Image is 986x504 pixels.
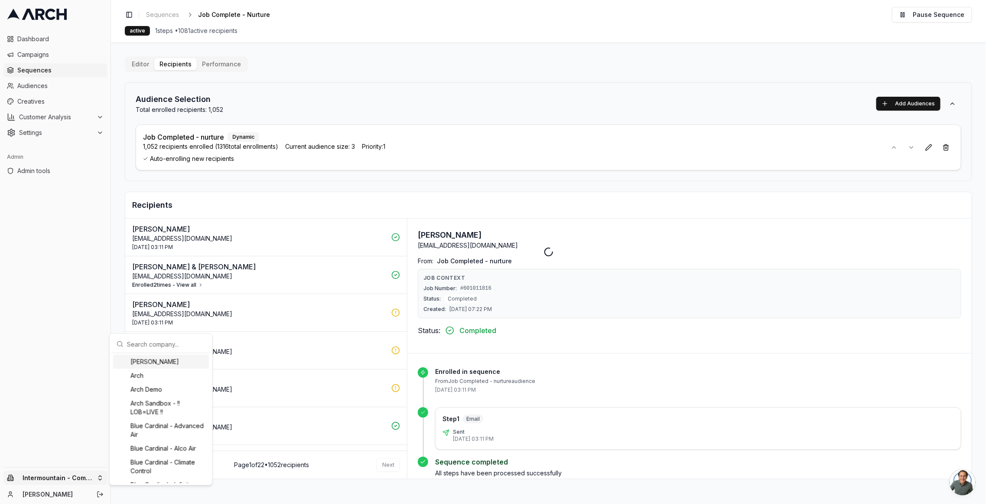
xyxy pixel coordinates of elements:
div: [PERSON_NAME] [113,355,209,369]
div: Arch Demo [113,383,209,396]
div: Blue Cardinal - Climate Control [113,455,209,478]
div: Arch [113,369,209,383]
div: Suggestions [111,353,211,483]
div: Blue Cardinal - Alco Air [113,442,209,455]
div: Arch Sandbox - !! LOB=LIVE !! [113,396,209,419]
div: Blue Cardinal - Advanced Air [113,419,209,442]
input: Search company... [127,335,205,353]
div: Blue Cardinal - Infinity [US_STATE] Air [113,478,209,501]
